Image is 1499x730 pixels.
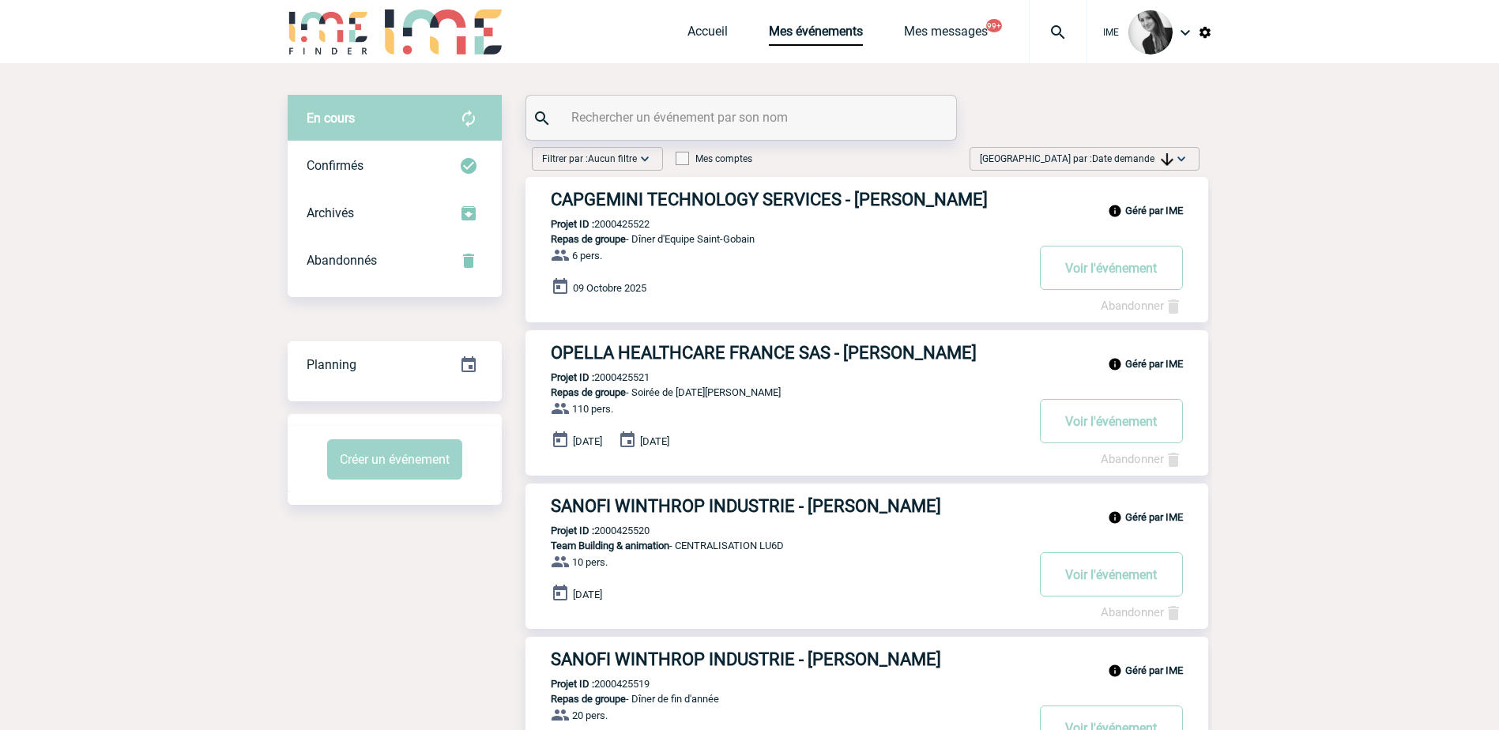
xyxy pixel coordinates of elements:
b: Projet ID : [551,218,594,230]
button: Voir l'événement [1040,552,1183,596]
span: Confirmés [307,158,363,173]
p: 2000425519 [525,678,650,690]
div: Retrouvez ici tous vos événements organisés par date et état d'avancement [288,341,502,389]
p: - Dîner d'Equipe Saint-Gobain [525,233,1025,245]
b: Géré par IME [1125,511,1183,523]
img: baseline_expand_more_white_24dp-b.png [1173,151,1189,167]
span: En cours [307,111,355,126]
a: Abandonner [1101,605,1183,619]
img: info_black_24dp.svg [1108,204,1122,218]
a: Abandonner [1101,299,1183,313]
span: IME [1103,27,1119,38]
div: Retrouvez ici tous les événements que vous avez décidé d'archiver [288,190,502,237]
span: 110 pers. [572,403,613,415]
span: Date demande [1092,153,1173,164]
img: IME-Finder [288,9,370,55]
label: Mes comptes [676,153,752,164]
img: info_black_24dp.svg [1108,510,1122,525]
span: Repas de groupe [551,386,626,398]
span: Aucun filtre [588,153,637,164]
button: Créer un événement [327,439,462,480]
a: OPELLA HEALTHCARE FRANCE SAS - [PERSON_NAME] [525,343,1208,363]
span: 20 pers. [572,709,608,721]
b: Géré par IME [1125,358,1183,370]
h3: OPELLA HEALTHCARE FRANCE SAS - [PERSON_NAME] [551,343,1025,363]
b: Projet ID : [551,678,594,690]
b: Projet ID : [551,525,594,536]
span: Repas de groupe [551,233,626,245]
span: 10 pers. [572,556,608,568]
a: CAPGEMINI TECHNOLOGY SERVICES - [PERSON_NAME] [525,190,1208,209]
a: Mes événements [769,24,863,46]
span: Archivés [307,205,354,220]
span: Abandonnés [307,253,377,268]
button: Voir l'événement [1040,399,1183,443]
a: SANOFI WINTHROP INDUSTRIE - [PERSON_NAME] [525,496,1208,516]
b: Géré par IME [1125,664,1183,676]
span: Team Building & animation [551,540,669,551]
div: Retrouvez ici tous vos événements annulés [288,237,502,284]
b: Projet ID : [551,371,594,383]
a: Abandonner [1101,452,1183,466]
img: info_black_24dp.svg [1108,664,1122,678]
b: Géré par IME [1125,205,1183,216]
div: Retrouvez ici tous vos évènements avant confirmation [288,95,502,142]
span: Filtrer par : [542,151,637,167]
p: - CENTRALISATION LU6D [525,540,1025,551]
a: Accueil [687,24,728,46]
p: 2000425521 [525,371,650,383]
img: arrow_downward.png [1161,153,1173,166]
button: Voir l'événement [1040,246,1183,290]
span: Planning [307,357,356,372]
span: 09 Octobre 2025 [573,282,646,294]
button: 99+ [986,19,1002,32]
img: info_black_24dp.svg [1108,357,1122,371]
p: - Soirée de [DATE][PERSON_NAME] [525,386,1025,398]
p: - Dîner de fin d'année [525,693,1025,705]
p: 2000425520 [525,525,650,536]
img: baseline_expand_more_white_24dp-b.png [637,151,653,167]
h3: SANOFI WINTHROP INDUSTRIE - [PERSON_NAME] [551,649,1025,669]
span: 6 pers. [572,250,602,262]
a: Planning [288,341,502,387]
input: Rechercher un événement par son nom [567,106,919,129]
img: 101050-0.jpg [1128,10,1173,55]
a: SANOFI WINTHROP INDUSTRIE - [PERSON_NAME] [525,649,1208,669]
h3: CAPGEMINI TECHNOLOGY SERVICES - [PERSON_NAME] [551,190,1025,209]
span: [GEOGRAPHIC_DATA] par : [980,151,1173,167]
p: 2000425522 [525,218,650,230]
a: Mes messages [904,24,988,46]
span: [DATE] [573,589,602,600]
span: [DATE] [573,435,602,447]
span: [DATE] [640,435,669,447]
h3: SANOFI WINTHROP INDUSTRIE - [PERSON_NAME] [551,496,1025,516]
span: Repas de groupe [551,693,626,705]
